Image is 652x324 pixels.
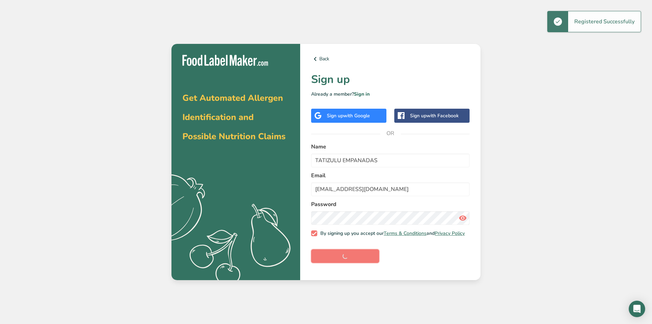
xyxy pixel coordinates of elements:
[384,230,426,237] a: Terms & Conditions
[311,171,470,180] label: Email
[311,55,470,63] a: Back
[568,11,641,32] div: Registered Successfully
[311,143,470,151] label: Name
[311,200,470,208] label: Password
[317,230,465,237] span: By signing up you accept our and
[311,182,470,196] input: email@example.com
[354,91,370,97] a: Sign in
[311,154,470,167] input: John Doe
[426,112,459,119] span: with Facebook
[380,123,401,144] span: OR
[182,55,268,66] img: Food Label Maker
[311,91,470,98] p: Already a member?
[311,71,470,88] h1: Sign up
[327,112,370,119] div: Sign up
[410,112,459,119] div: Sign up
[343,112,370,119] span: with Google
[629,301,645,317] div: Open Intercom Messenger
[435,230,465,237] a: Privacy Policy
[182,92,285,142] span: Get Automated Allergen Identification and Possible Nutrition Claims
